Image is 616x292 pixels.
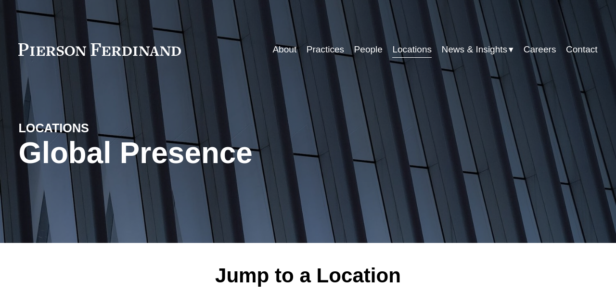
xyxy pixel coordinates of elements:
h1: Global Presence [18,136,404,170]
span: News & Insights [441,41,507,58]
h2: Jump to a Location [139,263,477,288]
a: People [354,40,383,59]
a: About [272,40,296,59]
a: Contact [566,40,598,59]
a: folder dropdown [441,40,513,59]
a: Careers [524,40,556,59]
h4: LOCATIONS [18,120,163,136]
a: Practices [307,40,344,59]
a: Locations [392,40,432,59]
